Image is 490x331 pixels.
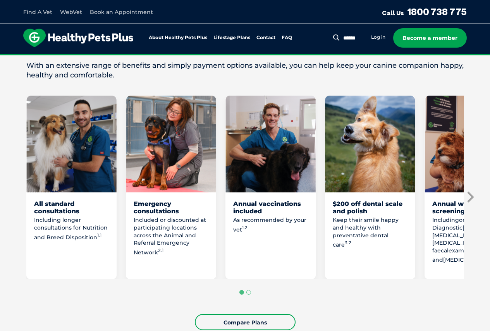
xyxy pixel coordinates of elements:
[134,216,208,256] p: Included or discounted at participating locations across the Animal and Referral Emergency Network
[97,233,101,238] sup: 1.1
[100,54,390,61] span: Proactive, preventative wellness program designed to keep your pet healthier and happier for longer
[282,35,292,40] a: FAQ
[432,239,480,246] span: [MEDICAL_DATA]
[246,290,251,295] button: Go to page 2
[332,34,341,41] button: Search
[371,34,385,40] a: Log in
[60,9,82,15] a: WebVet
[126,96,216,279] li: 2 of 8
[233,216,308,233] p: As recommended by your vet
[333,216,407,249] p: Keep their smile happy and healthy with preventative dental care
[233,200,308,215] div: Annual vaccinations included
[432,232,480,239] span: [MEDICAL_DATA]
[333,200,407,215] div: $200 off dental scale and polish
[34,216,109,241] p: Including longer consultations for Nutrition and Breed Disposition
[256,35,275,40] a: Contact
[149,35,207,40] a: About Healthy Pets Plus
[432,216,459,223] span: Including
[449,247,464,254] span: exam
[26,96,117,279] li: 1 of 8
[432,256,443,263] span: and
[325,96,415,279] li: 4 of 8
[393,28,467,48] a: Become a member
[26,289,464,296] ul: Select a slide to show
[34,200,109,215] div: All standard consultations
[432,247,449,254] span: faecal
[23,9,52,15] a: Find A Vet
[242,225,248,230] sup: 1.2
[134,200,208,215] div: Emergency consultations
[464,191,476,203] button: Next slide
[195,314,296,330] a: Compare Plans
[158,248,163,253] sup: 2.1
[382,9,404,17] span: Call Us
[23,29,133,47] img: hpp-logo
[239,290,244,295] button: Go to page 1
[213,35,250,40] a: Lifestage Plans
[26,61,464,80] p: With an extensive range of benefits and simply payment options available, you can help keep your ...
[345,240,351,245] sup: 3.2
[225,96,316,279] li: 3 of 8
[382,6,467,17] a: Call Us1800 738 775
[90,9,153,15] a: Book an Appointment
